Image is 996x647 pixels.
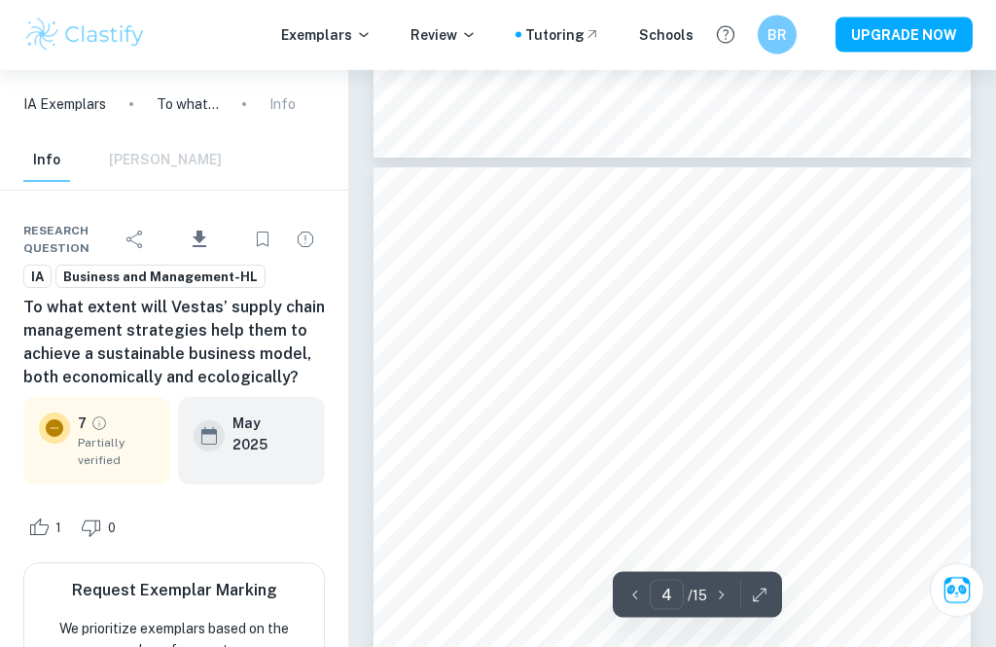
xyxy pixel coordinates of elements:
h6: To what extent will Vestas’ supply chain management strategies help them to achieve a sustainable... [23,296,325,389]
div: Download [159,214,239,265]
p: / 15 [688,585,707,606]
p: 7 [78,413,87,434]
span: IA [24,268,51,287]
span: Partially verified [78,434,155,469]
h6: May 2025 [232,413,294,455]
button: Info [23,139,70,182]
p: Exemplars [281,24,372,46]
span: 0 [97,519,126,538]
div: Like [23,512,72,543]
div: Dislike [76,512,126,543]
a: Schools [639,24,694,46]
div: Bookmark [243,220,282,259]
span: Business and Management-HL [56,268,265,287]
span: Research question [23,222,116,257]
button: Help and Feedback [709,18,742,52]
a: Business and Management-HL [55,265,266,289]
button: UPGRADE NOW [836,18,973,53]
p: Info [269,93,296,115]
h6: BR [766,24,789,46]
a: IA [23,265,52,289]
p: To what extent will Vestas’ supply chain management strategies help them to achieve a sustainable... [157,93,219,115]
img: Clastify logo [23,16,147,54]
p: Review [410,24,477,46]
a: Tutoring [525,24,600,46]
div: Report issue [286,220,325,259]
button: BR [758,16,797,54]
span: 1 [45,519,72,538]
a: Grade partially verified [90,414,108,432]
h6: Request Exemplar Marking [72,579,277,602]
a: IA Exemplars [23,93,106,115]
button: Ask Clai [930,563,984,618]
div: Share [116,220,155,259]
